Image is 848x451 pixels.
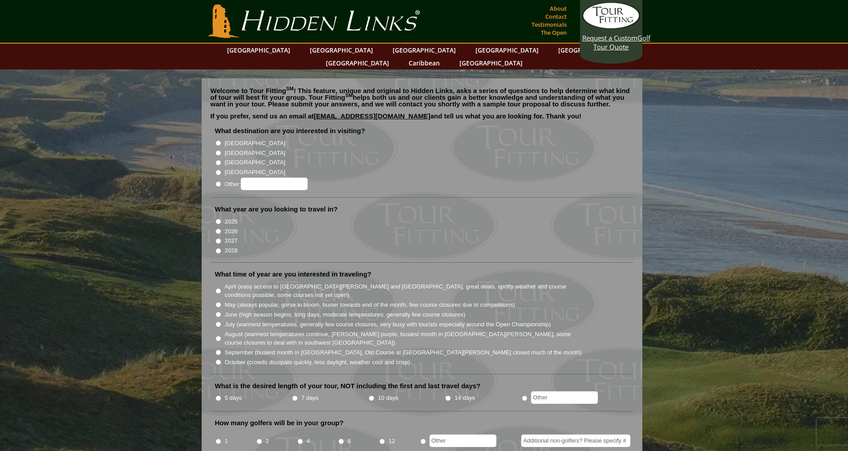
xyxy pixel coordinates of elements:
label: 1 [225,437,228,446]
a: Caribbean [404,57,444,69]
label: April (easy access to [GEOGRAPHIC_DATA][PERSON_NAME] and [GEOGRAPHIC_DATA], great deals, spotty w... [225,282,583,300]
label: 12 [389,437,395,446]
a: [EMAIL_ADDRESS][DOMAIN_NAME] [314,112,430,120]
label: [GEOGRAPHIC_DATA] [225,158,285,167]
label: May (always popular, gorse in bloom, busier towards end of the month, few course closures due to ... [225,301,515,309]
label: What time of year are you interested in traveling? [215,270,372,279]
label: [GEOGRAPHIC_DATA] [225,168,285,177]
label: August (warmest temperatures continue, [PERSON_NAME] purple, busiest month in [GEOGRAPHIC_DATA][P... [225,330,583,347]
input: Other [531,391,598,404]
a: [GEOGRAPHIC_DATA] [455,57,527,69]
sup: SM [286,86,294,91]
a: About [548,2,569,15]
label: [GEOGRAPHIC_DATA] [225,149,285,158]
label: Other: [225,178,308,190]
a: [GEOGRAPHIC_DATA] [321,57,394,69]
label: What is the desired length of your tour, NOT including the first and last travel days? [215,382,481,390]
label: 2028 [225,246,238,255]
a: [GEOGRAPHIC_DATA] [223,44,295,57]
input: Other [430,435,496,447]
span: Request a Custom [582,33,637,42]
input: Additional non-golfers? Please specify # [521,435,630,447]
label: July (warmest temperatures, generally few course closures, very busy with tourists especially aro... [225,320,551,329]
label: 10 days [378,394,398,402]
input: Other: [241,178,308,190]
label: 14 days [454,394,475,402]
label: October (crowds dissipate quickly, less daylight, weather cool and crisp) [225,358,410,367]
label: 5 days [225,394,242,402]
label: [GEOGRAPHIC_DATA] [225,139,285,148]
label: 4 [307,437,310,446]
label: 8 [348,437,351,446]
a: The Open [539,26,569,39]
label: 7 days [301,394,319,402]
a: Testimonials [529,18,569,31]
label: September (busiest month in [GEOGRAPHIC_DATA], Old Course at [GEOGRAPHIC_DATA][PERSON_NAME] close... [225,348,582,357]
label: 2027 [225,236,238,245]
label: 2 [266,437,269,446]
label: What year are you looking to travel in? [215,205,338,214]
label: June (high season begins, long days, moderate temperatures, generally few course closures) [225,310,466,319]
a: [GEOGRAPHIC_DATA] [554,44,626,57]
sup: SM [345,93,353,98]
label: How many golfers will be in your group? [215,418,344,427]
p: If you prefer, send us an email at and tell us what you are looking for. Thank you! [211,113,633,126]
a: [GEOGRAPHIC_DATA] [471,44,543,57]
label: 2025 [225,217,238,226]
a: [GEOGRAPHIC_DATA] [305,44,377,57]
label: What destination are you interested in visiting? [215,126,365,135]
a: Contact [543,10,569,23]
a: [GEOGRAPHIC_DATA] [388,44,460,57]
p: Welcome to Tour Fitting ! This feature, unique and original to Hidden Links, asks a series of que... [211,87,633,107]
a: Request a CustomGolf Tour Quote [582,2,640,51]
label: 2026 [225,227,238,236]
